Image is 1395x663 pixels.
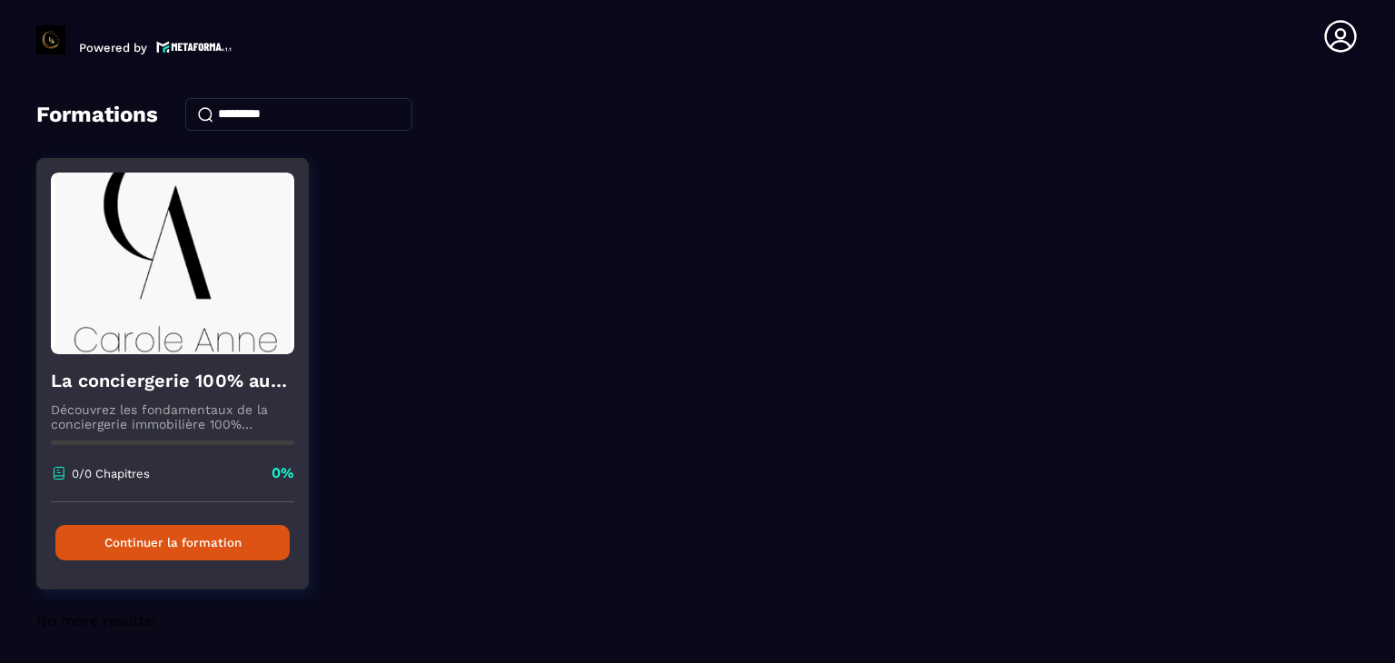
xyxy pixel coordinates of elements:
button: Continuer la formation [55,525,290,560]
p: 0/0 Chapitres [72,467,150,480]
a: formation-backgroundLa conciergerie 100% automatiséeDécouvrez les fondamentaux de la conciergerie... [36,158,331,612]
p: Découvrez les fondamentaux de la conciergerie immobilière 100% automatisée. Cette formation est c... [51,402,294,431]
p: Powered by [79,41,147,54]
img: formation-background [51,173,294,354]
h4: La conciergerie 100% automatisée [51,368,294,393]
img: logo-branding [36,25,65,54]
img: logo [156,39,232,54]
p: 0% [272,463,294,483]
span: No more results! [36,612,155,629]
h4: Formations [36,102,158,127]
